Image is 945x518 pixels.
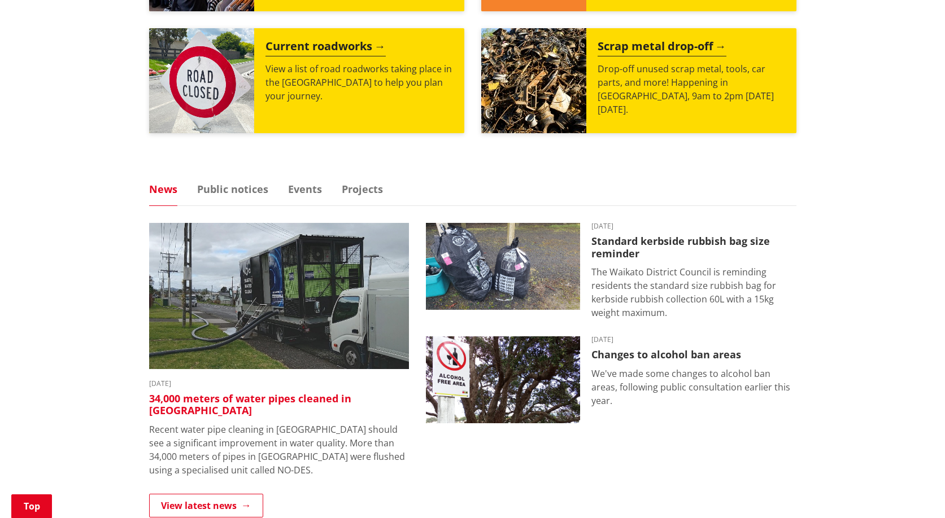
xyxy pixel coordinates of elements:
[893,471,934,511] iframe: Messenger Launcher
[591,223,796,230] time: [DATE]
[598,39,726,56] h2: Scrap metal drop-off
[591,349,796,361] h3: Changes to alcohol ban areas
[149,28,254,133] img: Road closed sign
[197,184,268,194] a: Public notices
[149,423,409,477] p: Recent water pipe cleaning in [GEOGRAPHIC_DATA] should see a significant improvement in water qua...
[481,28,586,133] img: Scrap metal collection
[342,184,383,194] a: Projects
[11,494,52,518] a: Top
[481,28,796,133] a: A massive pile of rusted scrap metal, including wheels and various industrial parts, under a clea...
[265,62,453,103] p: View a list of road roadworks taking place in the [GEOGRAPHIC_DATA] to help you plan your journey.
[591,265,796,319] p: The Waikato District Council is reminding residents the standard size rubbish bag for kerbside ru...
[591,336,796,343] time: [DATE]
[426,223,580,310] img: 20250825_074435
[426,336,580,423] img: Alcohol Control Bylaw adopted - August 2025 (2)
[149,223,409,477] a: [DATE] 34,000 meters of water pipes cleaned in [GEOGRAPHIC_DATA] Recent water pipe cleaning in [G...
[149,223,409,369] img: NO-DES unit flushing water pipes in Huntly
[265,39,386,56] h2: Current roadworks
[426,223,796,319] a: [DATE] Standard kerbside rubbish bag size reminder The Waikato District Council is reminding resi...
[149,28,464,133] a: Current roadworks View a list of road roadworks taking place in the [GEOGRAPHIC_DATA] to help you...
[426,336,796,423] a: [DATE] Changes to alcohol ban areas We've made some changes to alcohol ban areas, following publi...
[591,367,796,407] p: We've made some changes to alcohol ban areas, following public consultation earlier this year.
[288,184,322,194] a: Events
[149,494,263,517] a: View latest news
[598,62,785,116] p: Drop-off unused scrap metal, tools, car parts, and more! Happening in [GEOGRAPHIC_DATA], 9am to 2...
[149,184,177,194] a: News
[149,380,409,387] time: [DATE]
[591,235,796,260] h3: Standard kerbside rubbish bag size reminder
[149,393,409,417] h3: 34,000 meters of water pipes cleaned in [GEOGRAPHIC_DATA]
